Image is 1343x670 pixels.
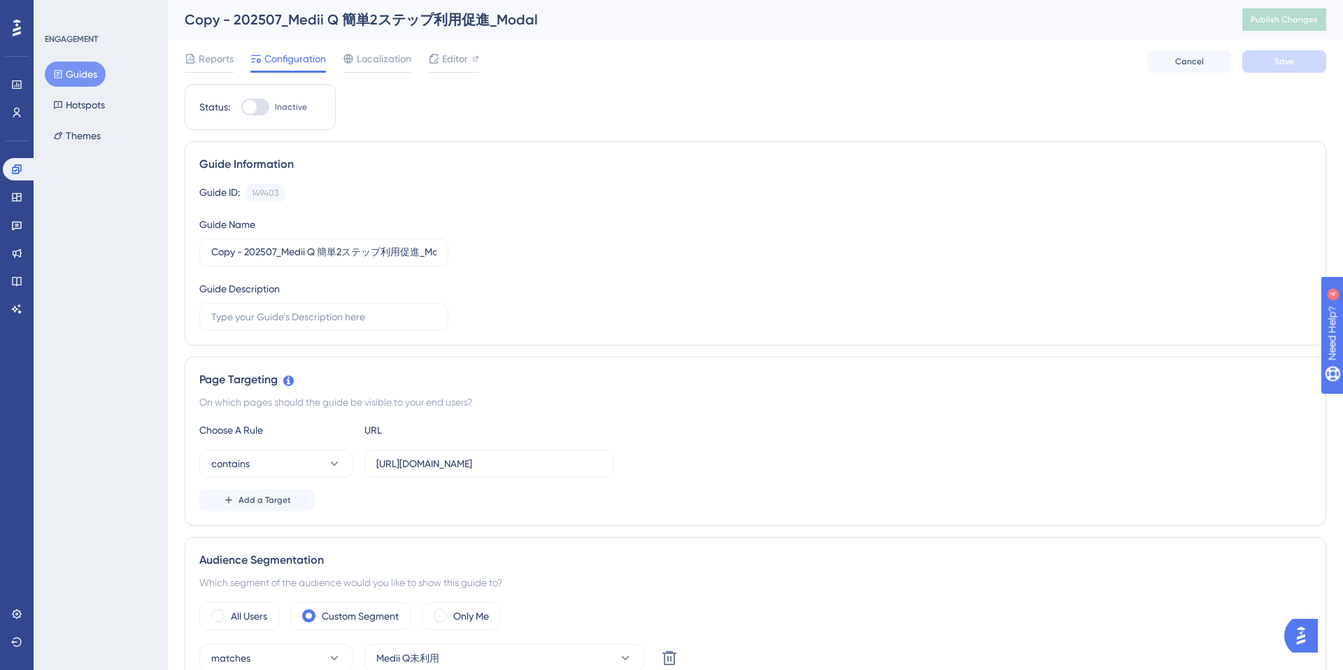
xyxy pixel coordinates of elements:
[1284,615,1326,657] iframe: UserGuiding AI Assistant Launcher
[211,309,436,325] input: Type your Guide’s Description here
[1175,56,1204,67] span: Cancel
[211,650,250,667] span: matches
[199,50,234,67] span: Reports
[199,422,353,439] div: Choose A Rule
[185,10,1207,29] div: Copy - 202507_Medii Q 簡単2ステップ利用促進_Modal
[199,156,1312,173] div: Guide Information
[211,455,250,472] span: contains
[1242,8,1326,31] button: Publish Changes
[199,450,353,478] button: contains
[199,216,255,233] div: Guide Name
[199,280,280,297] div: Guide Description
[199,371,1312,388] div: Page Targeting
[357,50,411,67] span: Localization
[252,187,278,199] div: 149403
[364,422,518,439] div: URL
[453,608,489,625] label: Only Me
[1274,56,1294,67] span: Save
[1242,50,1326,73] button: Save
[264,50,326,67] span: Configuration
[33,3,87,20] span: Need Help?
[199,99,230,115] div: Status:
[376,650,439,667] span: Medii Q未利用
[199,394,1312,411] div: On which pages should the guide be visible to your end users?
[1251,14,1318,25] span: Publish Changes
[275,101,307,113] span: Inactive
[199,184,240,202] div: Guide ID:
[45,62,106,87] button: Guides
[199,552,1312,569] div: Audience Segmentation
[442,50,468,67] span: Editor
[45,92,113,117] button: Hotspots
[231,608,267,625] label: All Users
[376,456,602,471] input: yourwebsite.com/path
[97,7,101,18] div: 4
[199,489,315,511] button: Add a Target
[322,608,399,625] label: Custom Segment
[45,34,98,45] div: ENGAGEMENT
[239,494,291,506] span: Add a Target
[199,574,1312,591] div: Which segment of the audience would you like to show this guide to?
[211,245,436,260] input: Type your Guide’s Name here
[45,123,109,148] button: Themes
[1147,50,1231,73] button: Cancel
